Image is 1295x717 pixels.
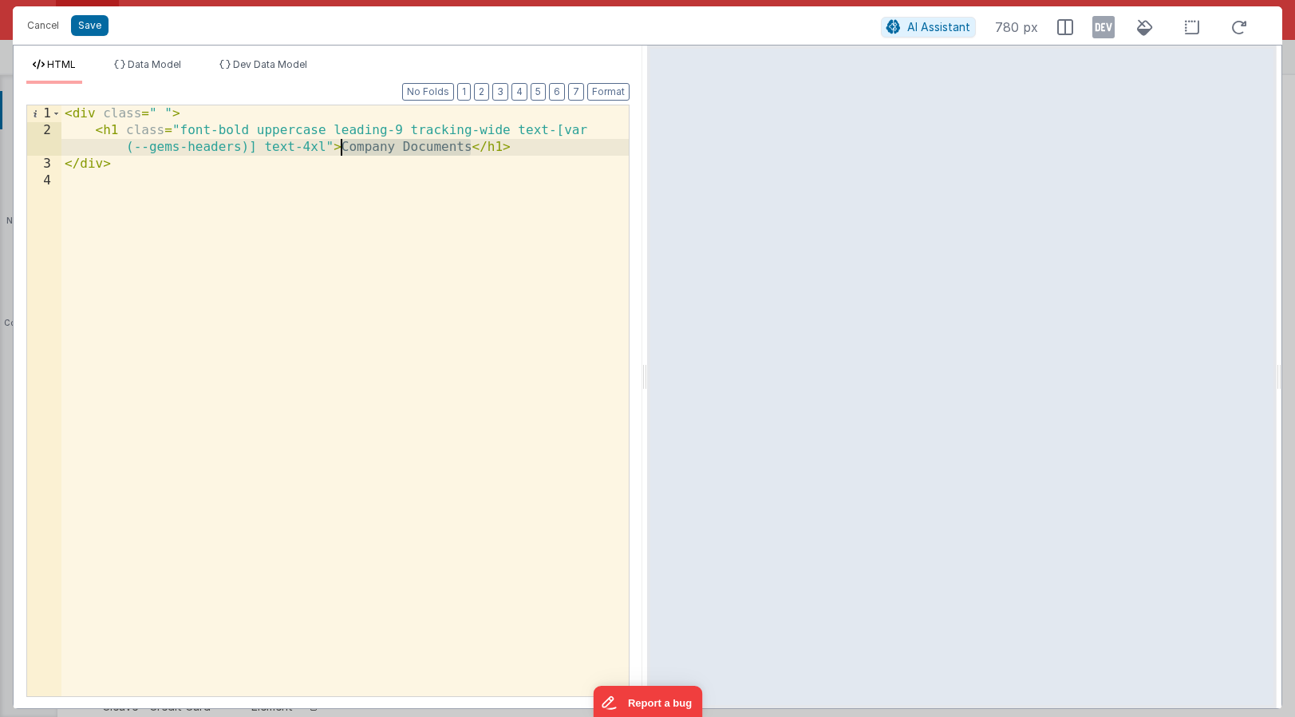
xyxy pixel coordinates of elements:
[71,15,109,36] button: Save
[27,156,61,172] div: 3
[27,172,61,189] div: 4
[995,18,1038,37] span: 780 px
[474,83,489,101] button: 2
[511,83,527,101] button: 4
[27,122,61,156] div: 2
[128,58,181,70] span: Data Model
[568,83,584,101] button: 7
[233,58,307,70] span: Dev Data Model
[531,83,546,101] button: 5
[457,83,471,101] button: 1
[47,58,76,70] span: HTML
[549,83,565,101] button: 6
[402,83,454,101] button: No Folds
[27,105,61,122] div: 1
[907,20,970,34] span: AI Assistant
[19,14,67,37] button: Cancel
[587,83,630,101] button: Format
[492,83,508,101] button: 3
[881,17,976,38] button: AI Assistant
